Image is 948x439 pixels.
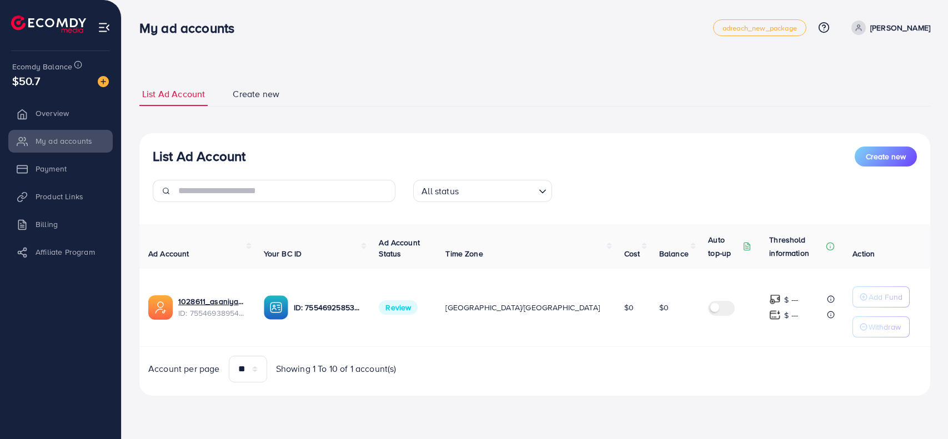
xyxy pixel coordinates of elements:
[178,307,246,319] span: ID: 7554693895423148039
[379,237,420,259] span: Ad Account Status
[723,24,797,32] span: adreach_new_package
[12,73,40,89] span: $50.7
[869,320,901,334] p: Withdraw
[98,76,109,87] img: image
[379,300,418,315] span: Review
[178,296,246,319] div: <span class='underline'>1028611_asaniyan.ad.account_1758964506414</span></br>7554693895423148039
[11,16,86,33] img: logo
[142,88,205,100] span: List Ad Account
[769,309,781,321] img: top-up amount
[855,147,917,166] button: Create new
[413,180,552,202] div: Search for option
[869,290,902,304] p: Add Fund
[624,248,640,259] span: Cost
[148,362,220,375] span: Account per page
[233,88,279,100] span: Create new
[852,248,875,259] span: Action
[659,248,689,259] span: Balance
[178,296,246,307] a: 1028611_asaniyan.ad.account_1758964506414
[264,248,302,259] span: Your BC ID
[148,295,173,320] img: ic-ads-acc.e4c84228.svg
[153,148,245,164] h3: List Ad Account
[769,294,781,305] img: top-up amount
[784,309,798,322] p: $ ---
[276,362,397,375] span: Showing 1 To 10 of 1 account(s)
[98,21,111,34] img: menu
[847,21,930,35] a: [PERSON_NAME]
[462,181,534,199] input: Search for option
[852,316,910,337] button: Withdraw
[624,302,634,313] span: $0
[264,295,288,320] img: ic-ba-acc.ded83a64.svg
[445,302,600,313] span: [GEOGRAPHIC_DATA]/[GEOGRAPHIC_DATA]
[148,248,189,259] span: Ad Account
[713,19,806,36] a: adreach_new_package
[784,293,798,306] p: $ ---
[659,302,669,313] span: $0
[852,286,910,307] button: Add Fund
[445,248,483,259] span: Time Zone
[866,151,906,162] span: Create new
[708,233,740,260] p: Auto top-up
[419,183,461,199] span: All status
[139,20,243,36] h3: My ad accounts
[769,233,824,260] p: Threshold information
[870,21,930,34] p: [PERSON_NAME]
[294,301,362,314] p: ID: 7554692585336619009
[12,61,72,72] span: Ecomdy Balance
